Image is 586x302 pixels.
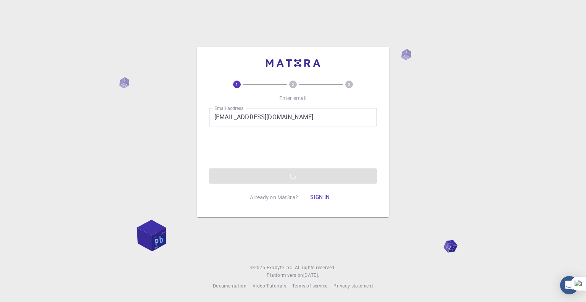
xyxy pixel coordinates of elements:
span: Privacy statement [333,283,373,289]
span: Video Tutorials [253,283,286,289]
p: Enter email [279,94,307,102]
span: Exabyte Inc. [267,264,293,270]
a: Video Tutorials [253,282,286,290]
iframe: reCAPTCHA [235,132,351,162]
span: Documentation [213,283,246,289]
a: Documentation [213,282,246,290]
button: Sign in [304,190,336,205]
p: Already on Mat3ra? [250,194,298,201]
span: [DATE] . [303,272,319,278]
label: Email address [214,105,243,111]
span: Terms of service [292,283,327,289]
a: Exabyte Inc. [267,264,293,271]
a: [DATE]. [303,271,319,279]
span: Platform version [267,271,303,279]
div: Open Intercom Messenger [560,276,578,294]
text: 1 [236,82,238,87]
a: Privacy statement [333,282,373,290]
text: 3 [348,82,350,87]
text: 2 [292,82,294,87]
span: © 2025 [250,264,266,271]
a: Terms of service [292,282,327,290]
span: All rights reserved. [295,264,336,271]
